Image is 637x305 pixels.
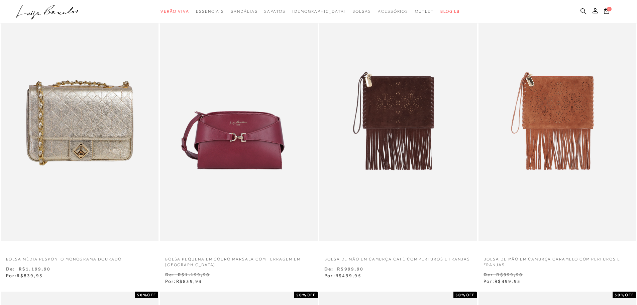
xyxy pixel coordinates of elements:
span: Sandálias [231,9,257,14]
img: Bolsa média pesponto monograma dourado [2,5,158,240]
span: [DEMOGRAPHIC_DATA] [292,9,346,14]
span: Sapatos [264,9,285,14]
a: BOLSA DE MÃO EM CAMURÇA CARAMELO COM PERFUROS E FRANJAS [479,252,636,268]
a: categoryNavScreenReaderText [231,5,257,18]
small: De: [165,272,175,277]
span: R$499,95 [495,279,521,284]
span: Por: [6,273,43,278]
strong: 50% [615,293,625,297]
span: Verão Viva [161,9,189,14]
a: categoryNavScreenReaderText [352,5,371,18]
span: R$839,93 [17,273,43,278]
a: noSubCategoriesText [292,5,346,18]
small: De: [6,266,15,272]
small: R$999,90 [337,266,363,272]
span: OFF [147,293,156,297]
small: R$1.199,90 [178,272,210,277]
a: BOLSA PEQUENA EM COURO MARSALA COM FERRAGEM EM [GEOGRAPHIC_DATA] [160,252,318,268]
a: categoryNavScreenReaderText [196,5,224,18]
span: Por: [165,279,202,284]
span: 0 [607,7,612,11]
span: Outlet [415,9,434,14]
span: OFF [466,293,475,297]
small: R$999,90 [496,272,523,277]
span: BLOG LB [440,9,460,14]
span: Por: [484,279,521,284]
a: categoryNavScreenReaderText [415,5,434,18]
span: R$839,93 [176,279,202,284]
strong: 50% [455,293,466,297]
a: categoryNavScreenReaderText [264,5,285,18]
a: BLOG LB [440,5,460,18]
span: Bolsas [352,9,371,14]
span: Acessórios [378,9,408,14]
img: BOLSA PEQUENA EM COURO MARSALA COM FERRAGEM EM GANCHO [161,5,317,240]
a: categoryNavScreenReaderText [378,5,408,18]
img: BOLSA DE MÃO EM CAMURÇA CAFÉ COM PERFUROS E FRANJAS [320,5,476,240]
button: 0 [602,7,611,16]
span: OFF [625,293,634,297]
span: R$499,95 [335,273,361,278]
span: Por: [324,273,361,278]
img: BOLSA DE MÃO EM CAMURÇA CARAMELO COM PERFUROS E FRANJAS [479,5,635,240]
small: R$1.199,90 [19,266,50,272]
strong: 50% [137,293,147,297]
strong: 50% [296,293,307,297]
a: categoryNavScreenReaderText [161,5,189,18]
span: Essenciais [196,9,224,14]
a: BOLSA DE MÃO EM CAMURÇA CAFÉ COM PERFUROS E FRANJAS [319,252,477,262]
small: De: [484,272,493,277]
a: Bolsa média pesponto monograma dourado [1,252,158,262]
small: De: [324,266,334,272]
span: OFF [307,293,316,297]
